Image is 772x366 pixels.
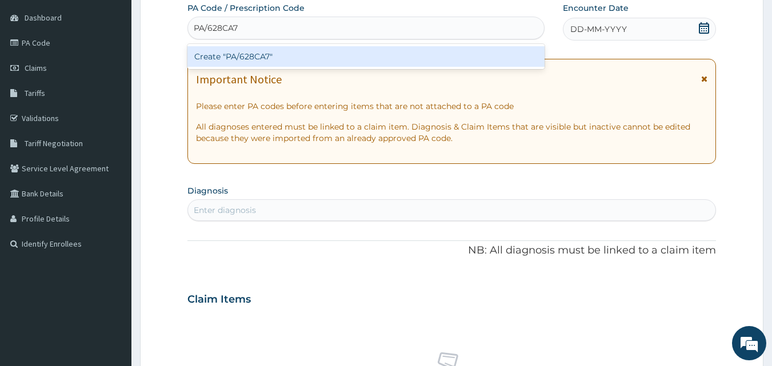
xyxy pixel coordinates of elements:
h1: Important Notice [196,73,282,86]
div: Chat with us now [59,64,192,79]
textarea: Type your message and hit 'Enter' [6,244,218,284]
div: Enter diagnosis [194,204,256,216]
span: Dashboard [25,13,62,23]
p: NB: All diagnosis must be linked to a claim item [187,243,717,258]
p: All diagnoses entered must be linked to a claim item. Diagnosis & Claim Items that are visible bu... [196,121,708,144]
img: d_794563401_company_1708531726252_794563401 [21,57,46,86]
div: Minimize live chat window [187,6,215,33]
span: Claims [25,63,47,73]
div: Create "PA/628CA7" [187,46,545,67]
span: DD-MM-YYYY [570,23,627,35]
h3: Claim Items [187,293,251,306]
span: We're online! [66,110,158,226]
span: Tariffs [25,88,45,98]
label: Diagnosis [187,185,228,196]
p: Please enter PA codes before entering items that are not attached to a PA code [196,100,708,112]
label: Encounter Date [563,2,629,14]
span: Tariff Negotiation [25,138,83,148]
label: PA Code / Prescription Code [187,2,305,14]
